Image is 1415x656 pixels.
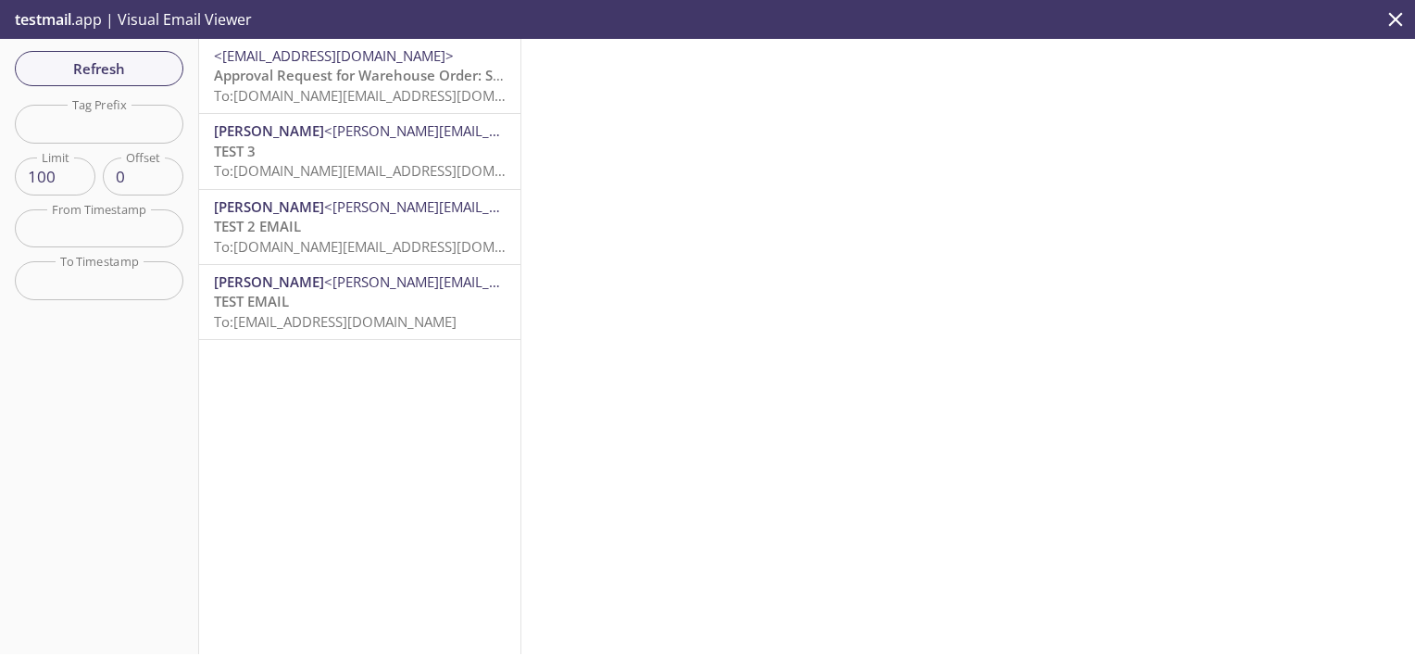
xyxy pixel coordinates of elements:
span: Approval Request for Warehouse Order: SO4000061 [214,66,562,84]
div: <[EMAIL_ADDRESS][DOMAIN_NAME]>Approval Request for Warehouse Order: SO4000061To:[DOMAIN_NAME][EMA... [199,39,520,113]
span: To: [DOMAIN_NAME][EMAIL_ADDRESS][DOMAIN_NAME] [214,161,566,180]
button: Refresh [15,51,183,86]
span: To: [EMAIL_ADDRESS][DOMAIN_NAME] [214,312,457,331]
span: [PERSON_NAME] [214,272,324,291]
div: [PERSON_NAME]<[PERSON_NAME][EMAIL_ADDRESS][PERSON_NAME][PERSON_NAME][DOMAIN_NAME]>TEST 3To:[DOMAI... [199,114,520,188]
span: <[PERSON_NAME][EMAIL_ADDRESS][PERSON_NAME][PERSON_NAME][DOMAIN_NAME]> [324,197,883,216]
span: To: [DOMAIN_NAME][EMAIL_ADDRESS][DOMAIN_NAME] [214,237,566,256]
span: <[EMAIL_ADDRESS][DOMAIN_NAME]> [214,46,454,65]
span: TEST 3 [214,142,256,160]
div: [PERSON_NAME]<[PERSON_NAME][EMAIL_ADDRESS][PERSON_NAME][PERSON_NAME][DOMAIN_NAME]>TEST EMAILTo:[E... [199,265,520,339]
span: <[PERSON_NAME][EMAIL_ADDRESS][PERSON_NAME][PERSON_NAME][DOMAIN_NAME]> [324,121,883,140]
span: Refresh [30,57,169,81]
span: [PERSON_NAME] [214,121,324,140]
span: [PERSON_NAME] [214,197,324,216]
span: <[PERSON_NAME][EMAIL_ADDRESS][PERSON_NAME][PERSON_NAME][DOMAIN_NAME]> [324,272,883,291]
span: TEST 2 EMAIL [214,217,301,235]
span: TEST EMAIL [214,292,289,310]
span: testmail [15,9,71,30]
nav: emails [199,39,520,340]
span: To: [DOMAIN_NAME][EMAIL_ADDRESS][DOMAIN_NAME] [214,86,566,105]
div: [PERSON_NAME]<[PERSON_NAME][EMAIL_ADDRESS][PERSON_NAME][PERSON_NAME][DOMAIN_NAME]>TEST 2 EMAILTo:... [199,190,520,264]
